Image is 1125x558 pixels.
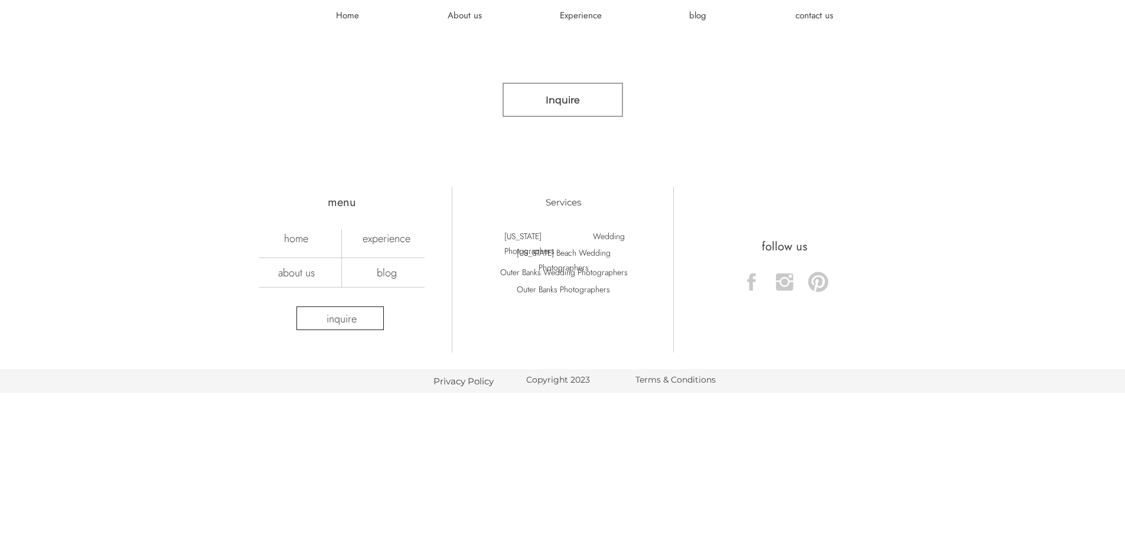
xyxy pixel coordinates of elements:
a: [US_STATE] Beach Wedding Photographers [492,246,635,259]
h2: follow us [698,239,871,252]
a: contact us [779,9,850,21]
a: Terms & Conditions [627,374,725,386]
h2: Services [478,196,650,214]
h2: menu [256,194,429,216]
a: Home [312,9,383,21]
a: experience [345,231,428,244]
a: Experience [546,9,617,21]
a: Copyright 2023 [526,374,601,388]
a: [US_STATE] Wedding Photographers [504,229,625,243]
a: About us [429,9,500,21]
a: home [255,231,338,244]
a: inquire [311,312,373,325]
a: Inquire [527,94,598,106]
a: Outer Banks Wedding Photographers [493,265,636,279]
a: Privacy Policy [425,375,503,387]
a: blog [345,266,428,279]
b: Inquire [546,94,580,106]
a: about us [255,266,338,279]
a: blog [663,9,733,21]
a: Outer Banks Photographers [509,282,618,296]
